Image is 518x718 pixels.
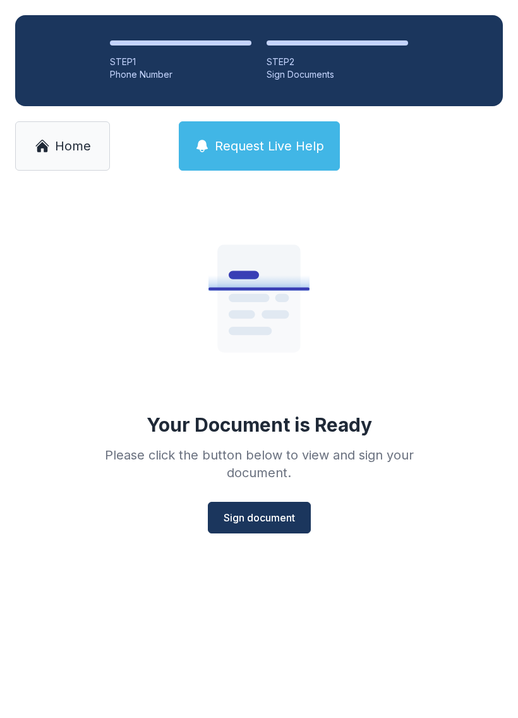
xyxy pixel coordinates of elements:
div: Your Document is Ready [147,413,372,436]
span: Request Live Help [215,137,324,155]
div: STEP 1 [110,56,251,68]
div: Sign Documents [267,68,408,81]
span: Home [55,137,91,155]
div: Phone Number [110,68,251,81]
div: Please click the button below to view and sign your document. [77,446,441,482]
span: Sign document [224,510,295,525]
div: STEP 2 [267,56,408,68]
